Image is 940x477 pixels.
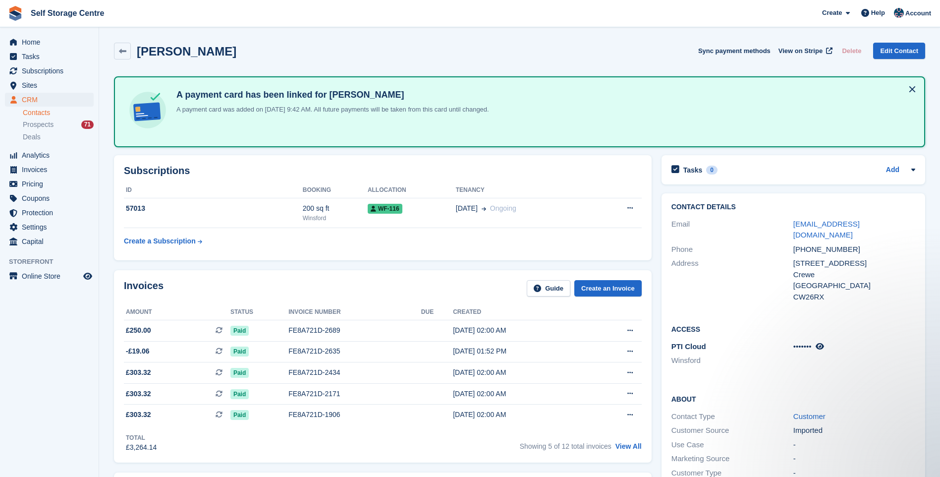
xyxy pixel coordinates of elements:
a: Contacts [23,108,94,118]
a: Prospects 71 [23,119,94,130]
a: View All [615,442,642,450]
h4: A payment card has been linked for [PERSON_NAME] [172,89,489,101]
div: Imported [793,425,915,436]
th: Tenancy [456,182,594,198]
div: Use Case [671,439,793,451]
a: Create an Invoice [574,280,642,297]
div: [DATE] 02:00 AM [453,389,589,399]
span: Subscriptions [22,64,81,78]
span: £250.00 [126,325,151,336]
th: Status [230,304,288,320]
span: Prospects [23,120,54,129]
div: CW26RX [793,292,915,303]
a: menu [5,163,94,177]
span: Invoices [22,163,81,177]
span: £303.32 [126,389,151,399]
span: Coupons [22,191,81,205]
span: Paid [230,368,249,378]
span: Analytics [22,148,81,162]
span: Paid [230,389,249,399]
span: Home [22,35,81,49]
button: Sync payment methods [698,43,771,59]
span: Deals [23,132,41,142]
div: Winsford [303,214,368,223]
span: Settings [22,220,81,234]
img: stora-icon-8386f47178a22dfd0bd8f6a31ec36ba5ce8667c1dd55bd0f319d3a0aa187defe.svg [8,6,23,21]
a: Edit Contact [873,43,925,59]
span: Protection [22,206,81,220]
div: [DATE] 01:52 PM [453,346,589,357]
span: Paid [230,347,249,357]
span: Storefront [9,257,99,267]
th: Created [453,304,589,320]
span: Create [822,8,842,18]
div: Address [671,258,793,302]
a: menu [5,206,94,220]
a: menu [5,78,94,92]
span: Online Store [22,269,81,283]
span: Sites [22,78,81,92]
p: A payment card was added on [DATE] 9:42 AM. All future payments will be taken from this card unti... [172,105,489,115]
a: [EMAIL_ADDRESS][DOMAIN_NAME] [793,220,860,239]
th: Booking [303,182,368,198]
div: 200 sq ft [303,203,368,214]
div: 57013 [124,203,303,214]
div: - [793,439,915,451]
img: card-linked-ebf98d0992dc2aeb22e95c0e3c79077019eb2392cfd83c6a337811c24bc77127.svg [127,89,168,131]
img: Clair Cole [894,8,904,18]
a: menu [5,148,94,162]
h2: About [671,394,915,404]
div: Customer Source [671,425,793,436]
a: Customer [793,412,826,420]
a: menu [5,220,94,234]
a: menu [5,64,94,78]
a: Self Storage Centre [27,5,108,21]
h2: Tasks [683,166,703,175]
div: Crewe [793,269,915,281]
div: [GEOGRAPHIC_DATA] [793,280,915,292]
div: [DATE] 02:00 AM [453,410,589,420]
h2: Access [671,324,915,334]
span: View on Stripe [778,46,823,56]
div: Phone [671,244,793,255]
h2: Subscriptions [124,165,642,177]
li: Winsford [671,355,793,366]
div: Create a Subscription [124,236,196,246]
span: Capital [22,235,81,248]
h2: [PERSON_NAME] [137,45,236,58]
a: menu [5,35,94,49]
div: 71 [81,120,94,129]
div: FE8A721D-2171 [288,389,421,399]
a: menu [5,269,94,283]
span: ••••••• [793,342,812,351]
div: - [793,453,915,465]
th: Allocation [368,182,456,198]
div: Contact Type [671,411,793,422]
div: FE8A721D-2434 [288,367,421,378]
a: Preview store [82,270,94,282]
div: [STREET_ADDRESS] [793,258,915,269]
a: View on Stripe [774,43,834,59]
div: £3,264.14 [126,442,157,453]
div: [DATE] 02:00 AM [453,325,589,336]
div: 0 [706,166,718,175]
h2: Invoices [124,280,164,297]
a: menu [5,235,94,248]
th: Amount [124,304,230,320]
div: Total [126,433,157,442]
span: £303.32 [126,367,151,378]
span: Paid [230,410,249,420]
a: Deals [23,132,94,142]
span: [DATE] [456,203,478,214]
span: Ongoing [490,204,516,212]
a: Add [886,165,899,176]
a: Guide [527,280,570,297]
span: Showing 5 of 12 total invoices [520,442,611,450]
div: FE8A721D-2689 [288,325,421,336]
h2: Contact Details [671,203,915,211]
span: -£19.06 [126,346,149,357]
a: menu [5,191,94,205]
th: Due [421,304,453,320]
button: Delete [838,43,865,59]
a: Create a Subscription [124,232,202,250]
